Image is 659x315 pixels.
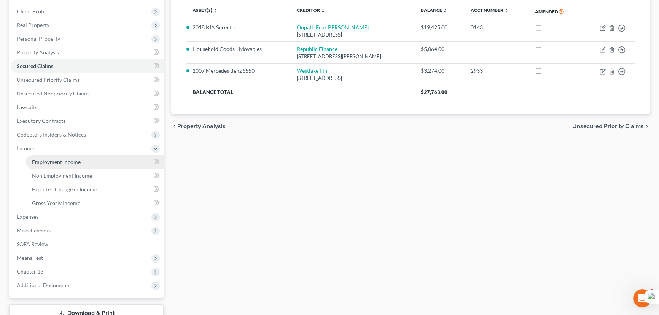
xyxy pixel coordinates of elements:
span: Miscellaneous [17,227,51,234]
iframe: Intercom live chat [633,289,651,307]
div: [STREET_ADDRESS] [297,31,409,38]
li: Household Goods - Movables [193,45,285,53]
a: Gross Yearly Income [26,196,164,210]
i: unfold_more [213,8,218,13]
span: Client Profile [17,8,48,14]
i: unfold_more [321,8,325,13]
span: Codebtors Insiders & Notices [17,131,86,138]
span: Unsecured Priority Claims [17,76,80,83]
span: Chapter 13 [17,268,43,275]
th: Amended [529,3,582,20]
span: Executory Contracts [17,118,65,124]
span: Employment Income [32,159,81,165]
i: chevron_left [171,123,177,129]
span: Unsecured Nonpriority Claims [17,90,89,97]
a: Unsecured Nonpriority Claims [11,87,164,100]
a: Onpath Fcu/[PERSON_NAME] [297,24,369,30]
a: Asset(s) unfold_more [193,7,218,13]
span: Means Test [17,255,43,261]
a: Non Employment Income [26,169,164,183]
i: chevron_right [644,123,650,129]
span: Income [17,145,34,151]
div: [STREET_ADDRESS][PERSON_NAME] [297,53,409,60]
li: 2007 Mercedes Benz S550 [193,67,285,75]
a: Creditor unfold_more [297,7,325,13]
span: Unsecured Priority Claims [572,123,644,129]
div: $5,064.00 [421,45,458,53]
span: Property Analysis [177,123,226,129]
button: chevron_left Property Analysis [171,123,226,129]
a: Westlake Fin [297,67,327,74]
a: Executory Contracts [11,114,164,128]
a: Unsecured Priority Claims [11,73,164,87]
span: Non Employment Income [32,172,92,179]
div: 2933 [471,67,523,75]
span: Expected Change in Income [32,186,97,192]
i: unfold_more [504,8,509,13]
div: 0143 [471,24,523,31]
span: $27,763.00 [421,89,447,95]
button: Unsecured Priority Claims chevron_right [572,123,650,129]
a: Employment Income [26,155,164,169]
th: Balance Total [186,85,415,99]
div: $3,274.00 [421,67,458,75]
a: Lawsuits [11,100,164,114]
div: [STREET_ADDRESS] [297,75,409,82]
span: Real Property [17,22,49,28]
span: Personal Property [17,35,60,42]
span: Property Analysis [17,49,59,56]
span: Expenses [17,213,38,220]
a: Balance unfold_more [421,7,447,13]
a: Expected Change in Income [26,183,164,196]
a: Property Analysis [11,46,164,59]
a: Republic Finance [297,46,337,52]
span: Secured Claims [17,63,53,69]
li: 2018 KIA Sorento [193,24,285,31]
span: SOFA Review [17,241,48,247]
span: 3 [649,289,655,295]
i: unfold_more [443,8,447,13]
a: SOFA Review [11,237,164,251]
div: $19,425.00 [421,24,458,31]
a: Secured Claims [11,59,164,73]
a: Acct Number unfold_more [471,7,509,13]
span: Gross Yearly Income [32,200,80,206]
span: Lawsuits [17,104,37,110]
span: Additional Documents [17,282,70,288]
